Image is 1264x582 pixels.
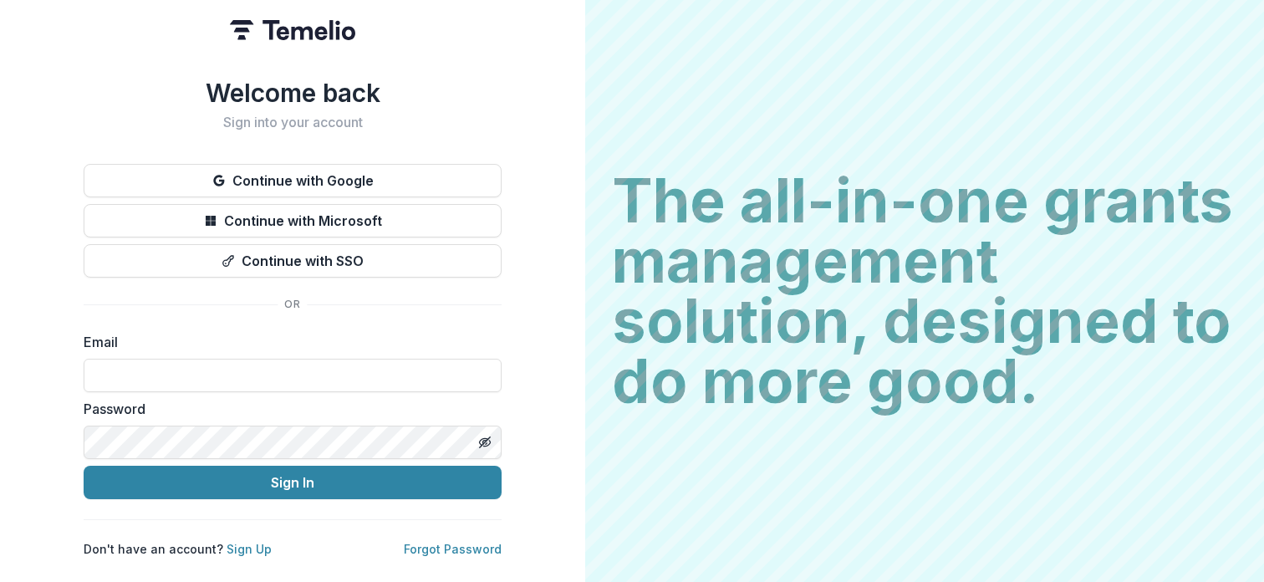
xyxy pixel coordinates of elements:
button: Continue with SSO [84,244,502,278]
button: Toggle password visibility [471,429,498,456]
button: Continue with Microsoft [84,204,502,237]
img: Temelio [230,20,355,40]
a: Forgot Password [404,542,502,556]
h1: Welcome back [84,78,502,108]
label: Password [84,399,492,419]
label: Email [84,332,492,352]
button: Sign In [84,466,502,499]
a: Sign Up [227,542,272,556]
button: Continue with Google [84,164,502,197]
h2: Sign into your account [84,115,502,130]
p: Don't have an account? [84,540,272,558]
